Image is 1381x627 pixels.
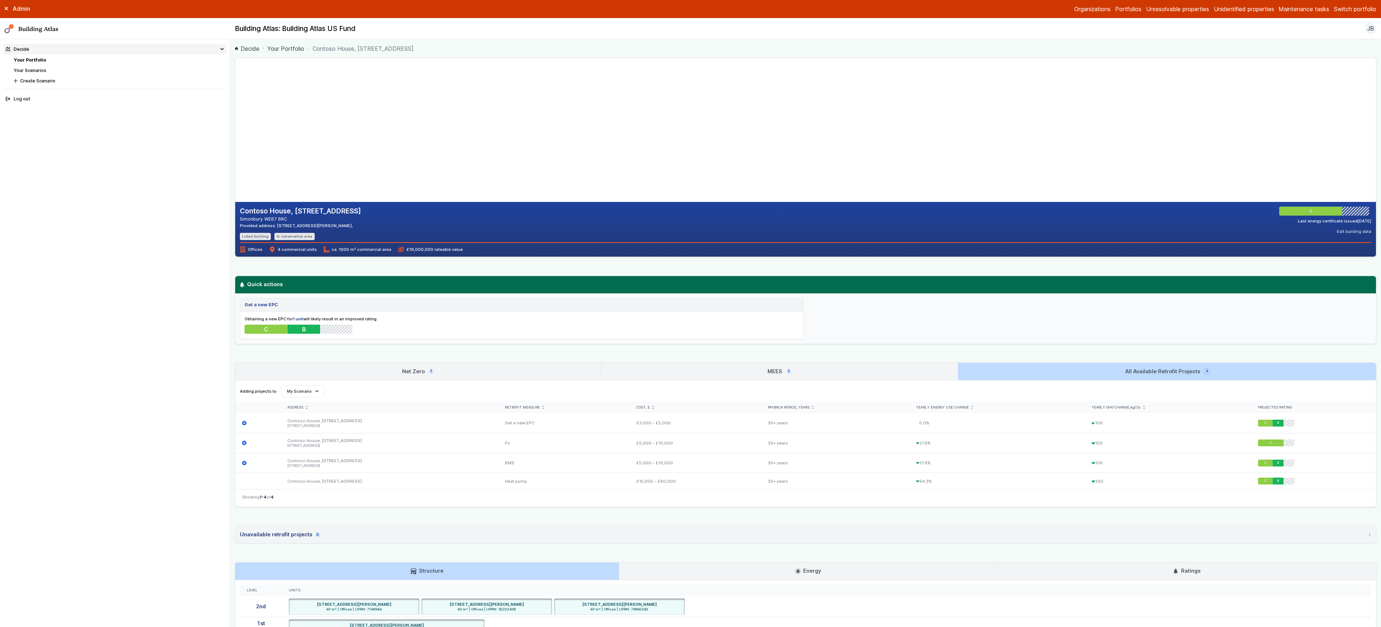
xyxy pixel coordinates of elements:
[240,388,277,394] span: Adding projects to
[402,367,433,375] h3: Net Zero
[302,325,306,333] span: B
[1258,405,1369,410] div: Projected rating
[267,44,304,53] a: Your Portfolio
[271,495,274,500] span: 4
[761,473,909,489] div: 30+ years
[1337,229,1371,234] button: Edit building data
[235,526,1376,543] summary: Unavailable retrofit projects2
[240,596,282,617] div: 2nd
[287,443,491,448] li: [STREET_ADDRESS]
[281,453,498,473] div: Contoso House, [STREET_ADDRESS]
[240,223,361,229] div: Provided address: [STREET_ADDRESS][PERSON_NAME],
[1085,413,1251,433] div: 100
[498,413,629,433] div: Get a new EPC
[909,413,1084,433] div: 0.0%
[997,563,1376,580] a: Ratings
[239,280,1372,288] h3: Quick actions
[1085,453,1251,473] div: 100
[1085,433,1251,453] div: 100
[281,433,498,453] div: Contoso House, [STREET_ADDRESS]
[235,44,259,53] a: Decide
[498,473,629,489] div: Heat pump
[498,453,629,473] div: BMS
[5,24,14,33] img: main-0bbd2752.svg
[287,424,491,428] li: [STREET_ADDRESS]
[4,44,227,54] summary: Decide
[768,405,810,410] span: Payback period, years
[14,57,46,63] a: Your Portfolio
[398,247,462,252] span: £19,000,000 rateable value
[1277,479,1280,483] span: B
[498,433,629,453] div: Pv
[235,24,356,33] h2: Building Atlas: Building Atlas US Fund
[281,413,498,433] div: Contoso House, [STREET_ADDRESS]
[629,433,761,453] div: £5,000 – £10,000
[1298,218,1371,224] div: Last energy certificate issued
[1264,421,1267,425] span: C
[287,405,303,410] span: Address
[1115,5,1141,13] a: Portfolios
[1367,24,1374,33] span: JB
[1334,5,1376,13] button: Switch portfolio
[958,363,1376,380] a: All Available Retrofit Projects4
[1277,461,1280,465] span: B
[629,453,761,473] div: £5,000 – £10,000
[315,532,320,537] span: 2
[14,68,46,73] a: Your Scenarios
[245,301,278,308] h5: Get a new EPC
[6,46,29,53] div: Decide
[761,413,909,433] div: 30+ years
[1279,5,1329,13] a: Maintenance tasks
[264,325,268,333] span: C
[1270,441,1272,445] span: C
[1085,473,1251,489] div: 200
[240,233,271,240] li: Listed building
[1310,208,1313,214] span: C
[556,607,682,612] span: 40 m² | Offices | UPRN: 78842042
[317,601,391,607] h6: [STREET_ADDRESS][PERSON_NAME]
[269,247,316,252] span: 4 commercial units
[1358,218,1371,224] time: [DATE]
[916,405,969,410] span: Yearly energy use change
[1130,405,1141,409] span: kgCO₂
[287,464,491,468] li: [STREET_ADDRESS]
[245,316,798,322] p: Obtaining a new EPC for will likely result in an improved rating.
[235,563,619,580] a: Structure
[1173,567,1200,575] h3: Ratings
[293,316,303,321] strong: 1 unit
[909,453,1084,473] div: 27.6%
[289,588,1364,593] div: Units
[240,216,361,222] address: Simonbury WE67 6RC
[12,76,226,86] button: Create Scenario
[240,247,263,252] span: Offices
[1074,5,1111,13] a: Organizations
[313,44,414,53] span: Contoso House, [STREET_ADDRESS]
[636,405,650,410] span: Cost, £
[242,494,274,500] span: Showing of
[240,207,361,216] h2: Contoso House, [STREET_ADDRESS]
[787,369,790,374] span: 1
[247,588,275,593] div: Level
[274,233,315,240] li: In conservation area
[1277,421,1280,425] span: B
[1214,5,1274,13] a: Unidentified properties
[601,363,958,380] a: MEES1
[1264,479,1267,483] span: C
[582,601,657,607] h6: [STREET_ADDRESS][PERSON_NAME]
[235,363,600,380] a: Net Zero1
[505,405,540,410] span: Retrofit measure
[240,531,320,538] div: Unavailable retrofit projects
[450,601,524,607] h6: [STREET_ADDRESS][PERSON_NAME]
[4,94,227,104] button: Log out
[767,367,790,375] h3: MEES
[1125,367,1209,375] h3: All Available Retrofit Projects
[1091,405,1141,410] span: Yearly GHG change,
[1264,461,1267,465] span: C
[1204,369,1209,374] span: 4
[281,385,324,397] button: My Scenario
[260,495,266,500] span: 1-4
[629,473,761,489] div: £15,000 – £60,000
[291,607,417,612] span: 40 m² | Offices | UPRN: 7146944
[1365,23,1376,34] button: JB
[1146,5,1209,13] a: Unresolvable properties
